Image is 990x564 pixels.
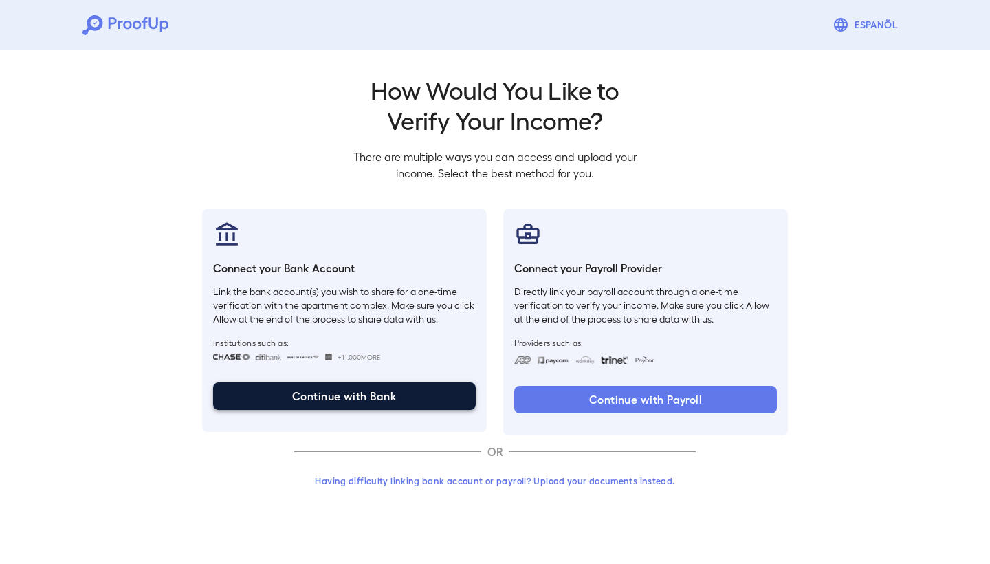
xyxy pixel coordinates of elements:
span: Providers such as: [514,337,777,348]
h6: Connect your Payroll Provider [514,260,777,276]
button: Continue with Bank [213,382,476,410]
button: Having difficulty linking bank account or payroll? Upload your documents instead. [294,468,696,493]
p: Directly link your payroll account through a one-time verification to verify your income. Make su... [514,285,777,326]
p: OR [481,444,509,460]
p: There are multiple ways you can access and upload your income. Select the best method for you. [342,149,648,182]
span: Institutions such as: [213,337,476,348]
button: Espanõl [827,11,907,39]
img: workday.svg [575,356,595,364]
h2: How Would You Like to Verify Your Income? [342,74,648,135]
img: paycon.svg [634,356,655,364]
img: citibank.svg [255,354,281,360]
span: +11,000 More [338,351,380,362]
img: trinet.svg [601,356,628,364]
img: adp.svg [514,356,531,364]
img: bankOfAmerica.svg [287,354,320,360]
button: Continue with Payroll [514,386,777,413]
img: chase.svg [213,354,250,360]
p: Link the bank account(s) you wish to share for a one-time verification with the apartment complex... [213,285,476,326]
h6: Connect your Bank Account [213,260,476,276]
img: paycom.svg [537,356,570,364]
img: bankAccount.svg [213,220,241,248]
img: payrollProvider.svg [514,220,542,248]
img: wellsfargo.svg [325,354,333,360]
